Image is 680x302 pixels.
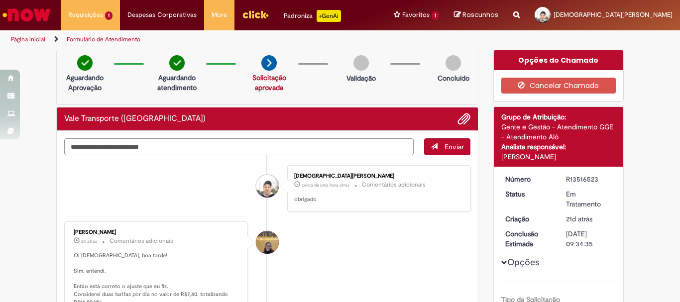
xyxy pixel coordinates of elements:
time: 10/09/2025 16:19:08 [566,214,592,223]
span: Enviar [445,142,464,151]
span: Rascunhos [462,10,498,19]
span: cerca de uma hora atrás [302,182,349,188]
span: 21d atrás [566,214,592,223]
img: check-circle-green.png [169,55,185,71]
ul: Trilhas de página [7,30,446,49]
div: Grupo de Atribuição: [501,112,616,122]
a: Solicitação aprovada [252,73,286,92]
div: [DATE] 09:34:35 [566,229,612,249]
dt: Conclusão Estimada [498,229,559,249]
h2: Vale Transporte (VT) Histórico de tíquete [64,114,206,123]
p: Aguardando Aprovação [61,73,109,93]
img: click_logo_yellow_360x200.png [242,7,269,22]
time: 30/09/2025 17:19:06 [81,238,97,244]
textarea: Digite sua mensagem aqui... [64,138,414,155]
img: ServiceNow [1,5,52,25]
div: [PERSON_NAME] [501,152,616,162]
a: Rascunhos [454,10,498,20]
p: Validação [346,73,376,83]
p: Aguardando atendimento [153,73,201,93]
span: 1 [432,11,439,20]
span: More [212,10,227,20]
div: Gente e Gestão - Atendimento GGE - Atendimento Alô [501,122,616,142]
small: Comentários adicionais [362,181,426,189]
p: Concluído [438,73,469,83]
a: Página inicial [11,35,45,43]
img: img-circle-grey.png [446,55,461,71]
div: [PERSON_NAME] [74,229,239,235]
img: arrow-next.png [261,55,277,71]
small: Comentários adicionais [110,237,173,245]
span: Favoritos [402,10,430,20]
span: 2h atrás [81,238,97,244]
time: 30/09/2025 17:37:29 [302,182,349,188]
span: Requisições [68,10,103,20]
div: 10/09/2025 16:19:08 [566,214,612,224]
button: Cancelar Chamado [501,78,616,94]
span: 1 [105,11,113,20]
p: obrigado [294,196,460,203]
div: Amanda De Campos Gomes Do Nascimento [256,231,279,254]
div: Cristiano Da Silva Paiva [256,175,279,198]
div: Analista responsável: [501,142,616,152]
div: Em Tratamento [566,189,612,209]
a: Formulário de Atendimento [67,35,140,43]
div: R13516523 [566,174,612,184]
div: Opções do Chamado [494,50,624,70]
div: Padroniza [284,10,341,22]
button: Enviar [424,138,470,155]
span: [DEMOGRAPHIC_DATA][PERSON_NAME] [554,10,673,19]
div: [DEMOGRAPHIC_DATA][PERSON_NAME] [294,173,460,179]
img: img-circle-grey.png [353,55,369,71]
button: Adicionar anexos [457,112,470,125]
img: check-circle-green.png [77,55,93,71]
dt: Status [498,189,559,199]
dt: Criação [498,214,559,224]
p: +GenAi [317,10,341,22]
dt: Número [498,174,559,184]
span: Despesas Corporativas [127,10,197,20]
